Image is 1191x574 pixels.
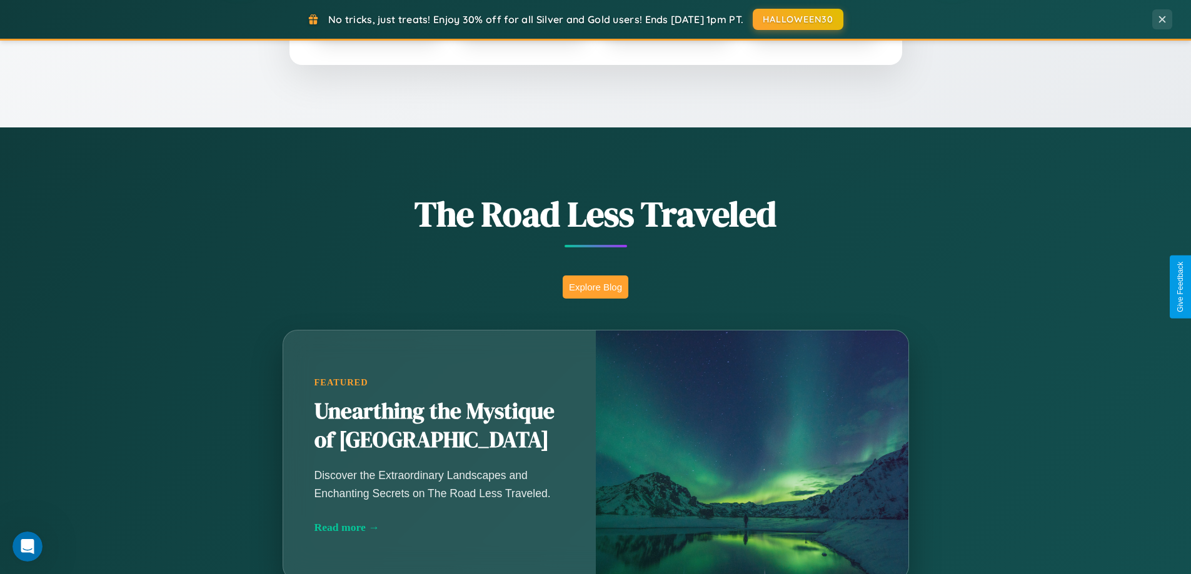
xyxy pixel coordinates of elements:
span: No tricks, just treats! Enjoy 30% off for all Silver and Gold users! Ends [DATE] 1pm PT. [328,13,743,26]
div: Read more → [314,521,565,534]
iframe: Intercom live chat [13,532,43,562]
button: Explore Blog [563,275,628,299]
h1: The Road Less Traveled [221,190,971,238]
button: HALLOWEEN30 [753,9,843,30]
h2: Unearthing the Mystique of [GEOGRAPHIC_DATA] [314,397,565,455]
p: Discover the Extraordinary Landscapes and Enchanting Secrets on The Road Less Traveled. [314,467,565,502]
div: Give Feedback [1176,262,1185,312]
div: Featured [314,377,565,388]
